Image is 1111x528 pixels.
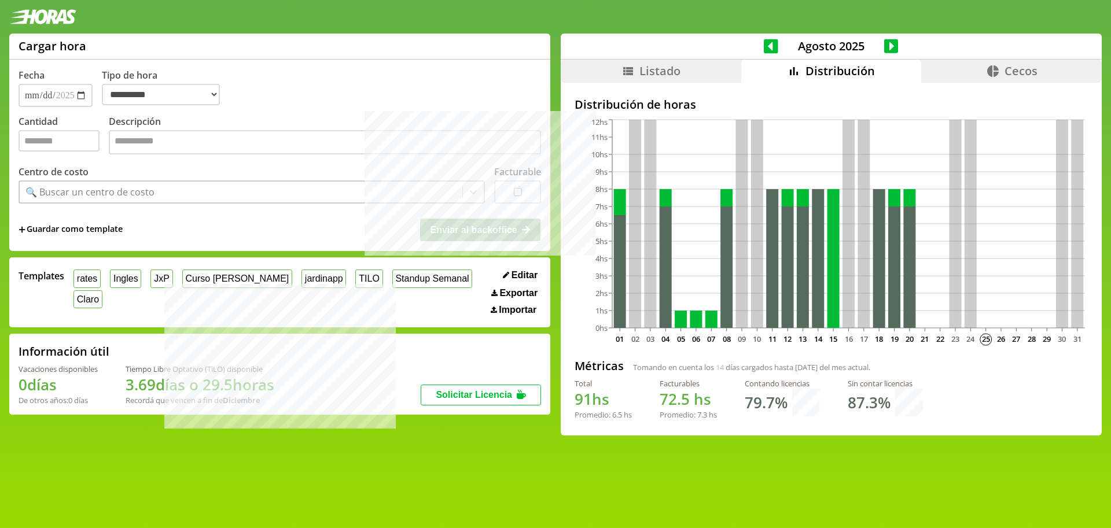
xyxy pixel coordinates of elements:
text: 20 [906,334,914,344]
text: 04 [661,334,670,344]
span: Importar [499,305,536,315]
button: Solicitar Licencia [421,385,541,405]
text: 17 [860,334,868,344]
button: JxP [150,269,172,287]
div: Total [575,378,632,389]
span: Solicitar Licencia [436,390,512,400]
h2: Distribución de horas [575,97,1088,112]
button: jardinapp [301,269,346,287]
label: Facturable [494,165,541,178]
text: 12 [783,334,792,344]
text: 10 [753,334,761,344]
text: 08 [722,334,730,344]
tspan: 6hs [595,219,608,229]
div: Facturables [660,378,717,389]
div: De otros años: 0 días [19,395,98,405]
h2: Información útil [19,344,109,359]
button: Exportar [488,287,541,299]
label: Fecha [19,69,45,82]
span: + [19,223,25,236]
input: Cantidad [19,130,100,152]
tspan: 12hs [591,117,608,127]
h1: Cargar hora [19,38,86,54]
text: 09 [738,334,746,344]
span: Agosto 2025 [778,38,884,54]
label: Descripción [109,115,541,157]
div: Tiempo Libre Optativo (TiLO) disponible [126,364,274,374]
span: 6.5 [612,409,622,420]
tspan: 8hs [595,184,608,194]
text: 21 [921,334,929,344]
tspan: 10hs [591,149,608,160]
text: 07 [707,334,715,344]
text: 14 [814,334,823,344]
text: 24 [966,334,975,344]
tspan: 0hs [595,323,608,333]
text: 30 [1058,334,1066,344]
tspan: 4hs [595,253,608,264]
span: 72.5 [660,389,690,409]
tspan: 9hs [595,167,608,177]
div: Sin contar licencias [848,378,923,389]
tspan: 5hs [595,236,608,246]
h1: hs [660,389,717,409]
textarea: Descripción [109,130,541,154]
text: 31 [1073,334,1081,344]
tspan: 3hs [595,271,608,281]
h1: 79.7 % [745,392,788,413]
text: 06 [692,334,700,344]
span: +Guardar como template [19,223,123,236]
h1: 87.3 % [848,392,891,413]
span: 7.3 [697,409,707,420]
div: 🔍 Buscar un centro de costo [25,186,154,198]
text: 19 [890,334,898,344]
text: 28 [1028,334,1036,344]
b: Diciembre [223,395,260,405]
span: Templates [19,269,64,282]
text: 23 [951,334,959,344]
div: Promedio: hs [575,409,632,420]
img: logotipo [9,9,76,24]
text: 03 [646,334,654,344]
text: 26 [997,334,1005,344]
text: 01 [616,334,624,344]
button: TILO [355,269,382,287]
h2: Métricas [575,358,624,374]
select: Tipo de hora [102,84,220,105]
text: 25 [981,334,989,344]
span: Exportar [499,288,538,298]
text: 16 [844,334,852,344]
text: 11 [768,334,777,344]
text: 02 [631,334,639,344]
tspan: 7hs [595,201,608,212]
span: Cecos [1005,63,1038,79]
span: Tomando en cuenta los días cargados hasta [DATE] del mes actual. [633,362,870,372]
text: 05 [676,334,685,344]
button: Curso [PERSON_NAME] [182,269,292,287]
text: 22 [936,334,944,344]
span: 14 [716,362,724,372]
button: Claro [73,290,102,308]
text: 27 [1012,334,1020,344]
div: Promedio: hs [660,409,717,420]
text: 18 [875,334,883,344]
label: Tipo de hora [102,69,229,107]
text: 13 [799,334,807,344]
div: Recordá que vencen a fin de [126,395,274,405]
span: 91 [575,389,592,409]
text: 29 [1043,334,1051,344]
h1: 3.69 días o 29.5 horas [126,374,274,395]
button: Ingles [110,269,141,287]
label: Cantidad [19,115,109,157]
h1: hs [575,389,632,409]
span: Editar [512,270,538,280]
div: Contando licencias [745,378,820,389]
button: rates [73,269,101,287]
h1: 0 días [19,374,98,395]
tspan: 11hs [591,132,608,142]
button: Editar [499,269,541,281]
span: Listado [639,63,680,79]
button: Standup Semanal [392,269,473,287]
span: Distribución [805,63,875,79]
text: 15 [829,334,837,344]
